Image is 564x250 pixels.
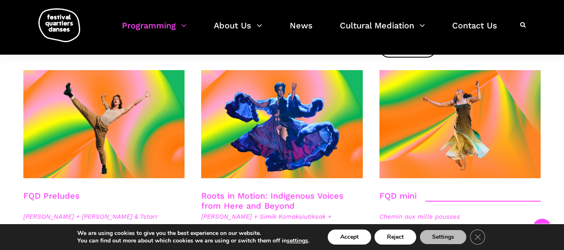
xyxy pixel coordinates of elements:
[420,230,467,245] button: Settings
[214,18,262,43] a: About Us
[122,18,187,43] a: Programming
[201,191,344,211] a: Roots in Motion: Indigenous Voices from Here and Beyond
[38,8,80,42] img: logo-fqd-med
[287,237,308,245] button: settings
[470,230,485,245] button: Close GDPR Cookie Banner
[340,18,425,43] a: Cultural Mediation
[452,18,497,43] a: Contact Us
[77,230,309,237] p: We are using cookies to give you the best experience on our website.
[23,212,185,222] span: [PERSON_NAME] + [PERSON_NAME] & 7starr
[23,191,80,201] a: FQD Preludes
[290,18,313,43] a: News
[374,230,416,245] button: Reject
[77,237,309,245] p: You can find out more about which cookies we are using or switch them off in .
[328,230,371,245] button: Accept
[379,212,541,222] span: Chemin aux mille pousses
[379,191,417,201] a: FQD mini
